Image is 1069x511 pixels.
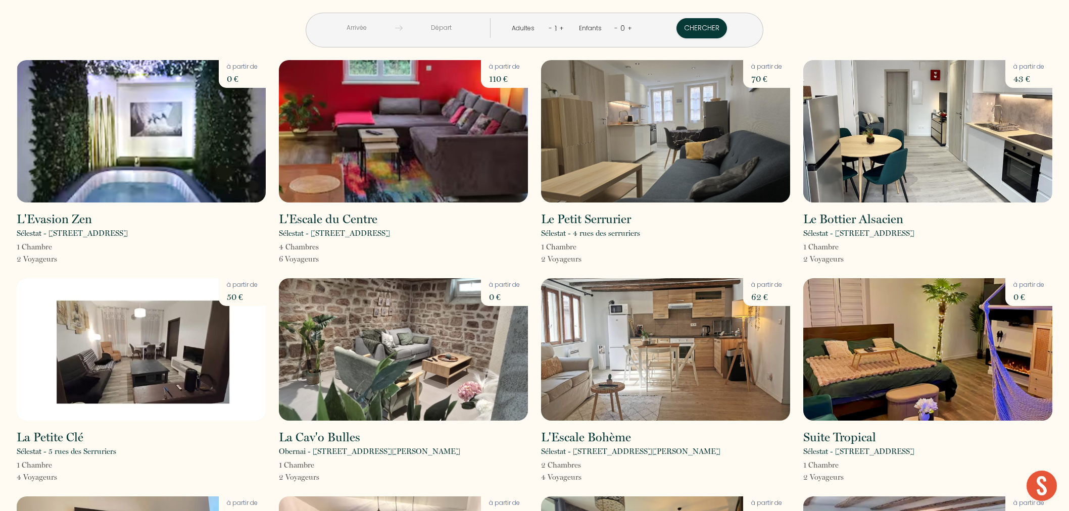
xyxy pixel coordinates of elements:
p: 0 € [227,72,258,86]
p: à partir de [489,280,520,290]
input: Arrivée [318,18,395,38]
p: 43 € [1013,72,1044,86]
p: à partir de [1013,62,1044,72]
div: 0 [618,20,627,36]
img: rental-image [541,60,790,202]
p: 2 Voyageur [803,253,844,265]
div: Ouvrir le chat [1027,471,1057,501]
img: rental-image [17,60,266,202]
p: 1 Chambre [803,459,844,471]
a: + [627,23,632,33]
p: à partir de [751,498,782,508]
span: s [841,254,844,264]
h2: Suite Tropical [803,431,876,443]
p: à partir de [227,498,258,508]
p: 50 € [227,290,258,304]
span: s [578,473,581,482]
p: à partir de [227,280,258,290]
h2: Le Bottier Alsacien [803,213,903,225]
p: Sélestat - [STREET_ADDRESS] [17,227,128,239]
p: 70 € [751,72,782,86]
p: 0 € [489,290,520,304]
p: 1 Chambre [279,459,319,471]
p: 1 Chambre [541,241,581,253]
p: 1 Chambre [17,459,57,471]
img: rental-image [279,60,528,202]
img: rental-image [803,60,1052,202]
p: 2 Voyageur [803,471,844,483]
p: à partir de [1013,280,1044,290]
span: s [578,461,581,470]
h2: L'Escale Bohème [541,431,631,443]
p: 1 Chambre [803,241,844,253]
p: Sélestat - [STREET_ADDRESS][PERSON_NAME] [541,445,720,457]
div: Adultes [512,24,538,33]
p: 110 € [489,72,520,86]
img: rental-image [17,278,266,421]
img: rental-image [279,278,528,421]
p: à partir de [1013,498,1044,508]
span: s [54,473,57,482]
a: - [549,23,552,33]
input: Départ [403,18,480,38]
p: à partir de [751,280,782,290]
p: 2 Chambre [541,459,581,471]
p: Obernai - [STREET_ADDRESS][PERSON_NAME] [279,445,460,457]
p: Sélestat - [STREET_ADDRESS] [279,227,390,239]
div: Enfants [579,24,605,33]
img: guests [395,24,403,32]
p: 2 Voyageur [541,253,581,265]
img: rental-image [541,278,790,421]
p: à partir de [751,62,782,72]
p: 6 Voyageur [279,253,319,265]
h2: L'Evasion Zen [17,213,92,225]
p: à partir de [489,498,520,508]
span: s [316,242,319,251]
h2: La Petite Clé [17,431,83,443]
span: s [54,254,57,264]
span: s [316,254,319,264]
p: Sélestat - [STREET_ADDRESS] [803,445,914,457]
p: à partir de [489,62,520,72]
p: Sélestat - 5 rues des Serruriers [17,445,116,457]
button: Chercher [676,18,727,38]
h2: La Cav'o Bulles [279,431,360,443]
p: 4 Voyageur [541,471,581,483]
p: 0 € [1013,290,1044,304]
p: 1 Chambre [17,241,57,253]
p: 62 € [751,290,782,304]
p: Sélestat - 4 rues des serruriers [541,227,640,239]
span: s [578,254,581,264]
div: 1 [552,20,559,36]
a: - [614,23,618,33]
h2: Le Petit Serrurier [541,213,631,225]
a: + [559,23,564,33]
p: 2 Voyageur [17,253,57,265]
p: 4 Chambre [279,241,319,253]
img: rental-image [803,278,1052,421]
span: s [841,473,844,482]
p: Sélestat - [STREET_ADDRESS] [803,227,914,239]
h2: L'Escale du Centre [279,213,377,225]
p: 2 Voyageur [279,471,319,483]
p: à partir de [227,62,258,72]
span: s [316,473,319,482]
p: 4 Voyageur [17,471,57,483]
